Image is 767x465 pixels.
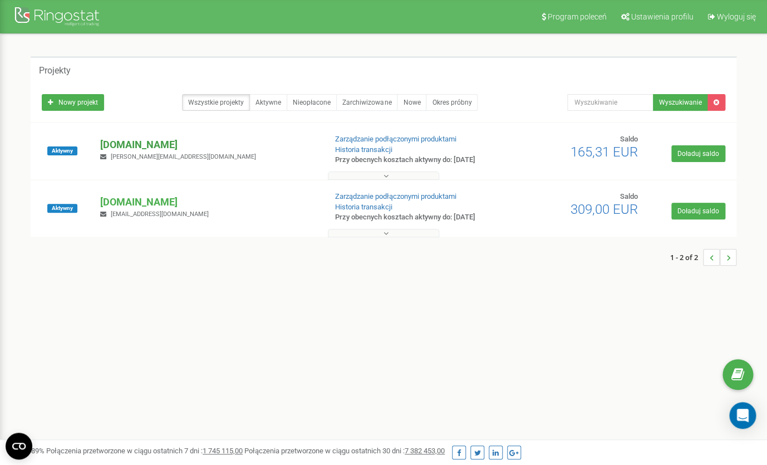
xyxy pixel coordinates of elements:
p: [DOMAIN_NAME] [100,195,317,209]
a: Wszystkie projekty [182,94,250,111]
span: [PERSON_NAME][EMAIL_ADDRESS][DOMAIN_NAME] [111,153,256,160]
span: 1 - 2 of 2 [670,249,703,266]
p: Przy obecnych kosztach aktywny do: [DATE] [335,155,494,165]
span: Program poleceń [548,12,607,21]
span: 309,00 EUR [571,202,638,217]
span: Wyloguj się [717,12,756,21]
a: Zarządzanie podłączonymi produktami [335,192,456,200]
span: Ustawienia profilu [631,12,694,21]
input: Wyszukiwanie [567,94,654,111]
a: Historia transakcji [335,203,392,211]
button: Open CMP widget [6,433,32,459]
div: Open Intercom Messenger [729,402,756,429]
a: Nowy projekt [42,94,104,111]
a: Nowe [397,94,426,111]
a: Zarchiwizowane [336,94,397,111]
nav: ... [670,238,736,277]
p: [DOMAIN_NAME] [100,138,317,152]
a: Zarządzanie podłączonymi produktami [335,135,456,143]
span: Połączenia przetworzone w ciągu ostatnich 30 dni : [244,447,445,455]
p: Przy obecnych kosztach aktywny do: [DATE] [335,212,494,223]
a: Aktywne [249,94,287,111]
span: Aktywny [47,204,77,213]
u: 7 382 453,00 [405,447,445,455]
span: 165,31 EUR [571,144,638,160]
a: Nieopłacone [287,94,337,111]
a: Historia transakcji [335,145,392,154]
button: Wyszukiwanie [653,94,708,111]
a: Okres próbny [426,94,478,111]
h5: Projekty [39,66,71,76]
span: [EMAIL_ADDRESS][DOMAIN_NAME] [111,211,209,218]
span: Saldo [620,135,638,143]
span: Połączenia przetworzone w ciągu ostatnich 7 dni : [46,447,243,455]
a: Doładuj saldo [671,203,725,219]
a: Doładuj saldo [671,145,725,162]
u: 1 745 115,00 [203,447,243,455]
span: Aktywny [47,146,77,155]
span: Saldo [620,192,638,200]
